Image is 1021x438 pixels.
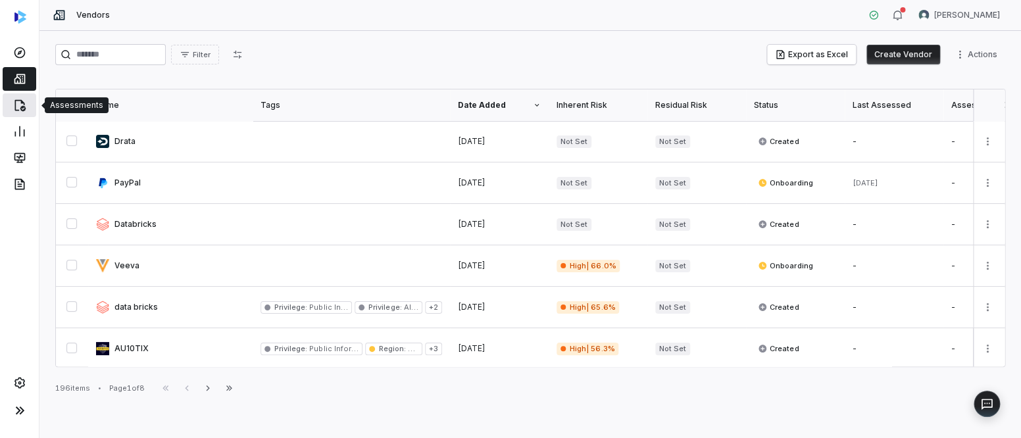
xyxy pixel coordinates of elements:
span: [DATE] [458,178,486,187]
span: Created [758,343,799,354]
button: More actions [977,339,998,358]
button: More actions [977,214,998,234]
span: Not Set [557,135,591,148]
div: Page 1 of 8 [109,383,145,393]
button: Filter [171,45,219,64]
div: Status [754,100,837,110]
span: Not Set [655,135,690,148]
span: + 3 [425,343,442,355]
span: Onboarding [758,260,812,271]
div: 196 items [55,383,90,393]
div: Date Added [458,100,541,110]
button: More actions [951,45,1005,64]
div: Tags [261,100,442,110]
span: APAC [406,344,428,353]
span: Public Information [307,303,376,312]
button: More actions [977,173,998,193]
span: [DATE] [458,260,486,270]
div: Inherent Risk [557,100,639,110]
span: [DATE] [458,302,486,312]
span: Not Set [655,301,690,314]
span: Not Set [655,177,690,189]
span: Filter [193,50,211,60]
span: [DATE] [458,219,486,229]
div: Assessments [50,100,103,110]
button: More actions [977,256,998,276]
button: More actions [977,132,998,151]
span: Not Set [655,260,690,272]
span: Vendors [76,10,110,20]
td: - [845,121,943,162]
span: AI vendor [401,303,438,312]
td: - [845,287,943,328]
span: [DATE] [458,136,486,146]
span: Privilege : [274,303,307,312]
span: Not Set [557,218,591,231]
span: Not Set [557,177,591,189]
div: Name [96,100,245,110]
div: Last Assessed [853,100,935,110]
span: Created [758,136,799,147]
span: [DATE] [458,343,486,353]
span: [DATE] [853,178,878,187]
img: svg%3e [14,11,26,24]
span: High | 65.6% [557,301,619,314]
span: Onboarding [758,178,812,188]
span: Public Information [307,344,376,353]
img: Tom Jodoin avatar [918,10,929,20]
span: Not Set [655,343,690,355]
div: • [98,383,101,393]
td: - [845,204,943,245]
div: Residual Risk [655,100,738,110]
span: + 2 [425,301,442,314]
span: Not Set [655,218,690,231]
button: Tom Jodoin avatar[PERSON_NAME] [910,5,1008,25]
span: Created [758,302,799,312]
span: Created [758,219,799,230]
td: - [845,328,943,370]
button: Create Vendor [866,45,940,64]
span: Privilege : [368,303,401,312]
span: High | 56.3% [557,343,618,355]
td: - [845,245,943,287]
span: Region : [379,344,406,353]
span: [PERSON_NAME] [934,10,1000,20]
button: More actions [977,297,998,317]
span: High | 66.0% [557,260,620,272]
span: Privilege : [274,344,307,353]
button: Export as Excel [767,45,856,64]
